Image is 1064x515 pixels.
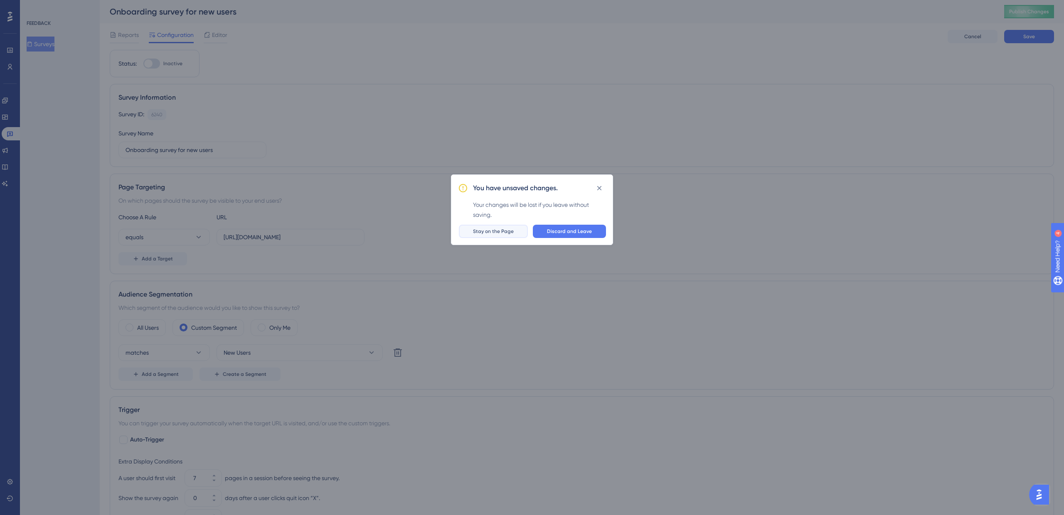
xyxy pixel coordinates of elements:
[58,4,60,11] div: 4
[1029,482,1054,507] iframe: UserGuiding AI Assistant Launcher
[20,2,52,12] span: Need Help?
[473,228,514,235] span: Stay on the Page
[473,200,606,220] div: Your changes will be lost if you leave without saving.
[473,183,558,193] h2: You have unsaved changes.
[547,228,592,235] span: Discard and Leave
